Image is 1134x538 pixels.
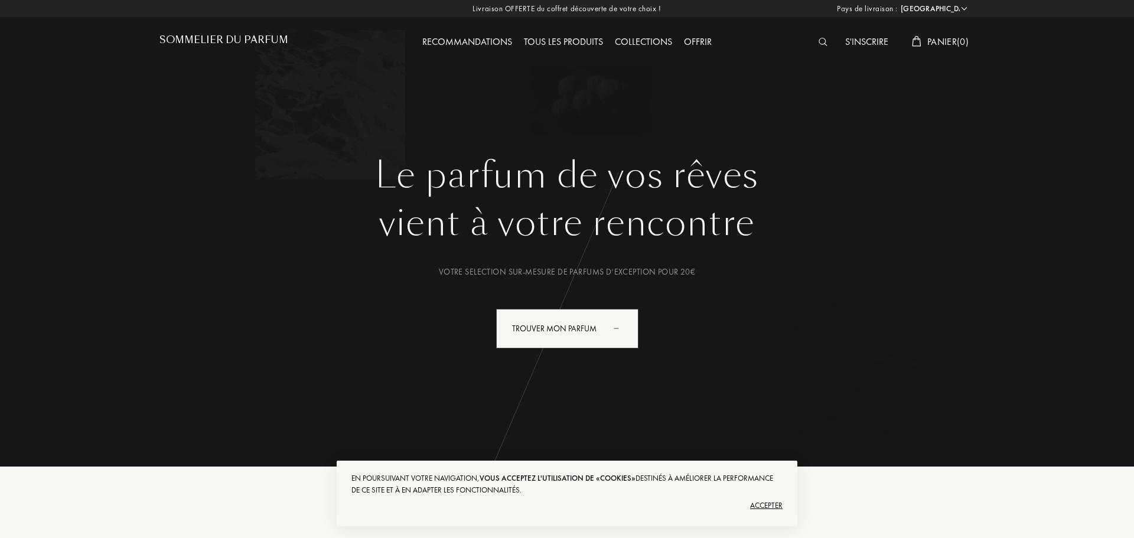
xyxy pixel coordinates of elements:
div: En poursuivant votre navigation, destinés à améliorer la performance de ce site et à en adapter l... [351,472,783,496]
span: Pays de livraison : [837,3,898,15]
div: vient à votre rencontre [168,197,966,250]
div: Collections [609,35,678,50]
a: Offrir [678,35,718,48]
div: S'inscrire [839,35,894,50]
a: Collections [609,35,678,48]
img: search_icn_white.svg [819,38,827,46]
a: S'inscrire [839,35,894,48]
div: Trouver mon parfum [496,309,638,348]
a: Trouver mon parfumanimation [487,309,647,348]
h1: Sommelier du Parfum [159,34,288,45]
a: Sommelier du Parfum [159,34,288,50]
span: vous acceptez l'utilisation de «cookies» [480,473,636,483]
div: Votre selection sur-mesure de parfums d’exception pour 20€ [168,266,966,278]
div: Accepter [351,496,783,515]
h1: Le parfum de vos rêves [168,154,966,197]
img: cart_white.svg [912,36,921,47]
div: animation [610,316,633,340]
div: Recommandations [416,35,518,50]
a: Recommandations [416,35,518,48]
div: Tous les produits [518,35,609,50]
span: Panier ( 0 ) [927,35,969,48]
a: Tous les produits [518,35,609,48]
div: Offrir [678,35,718,50]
